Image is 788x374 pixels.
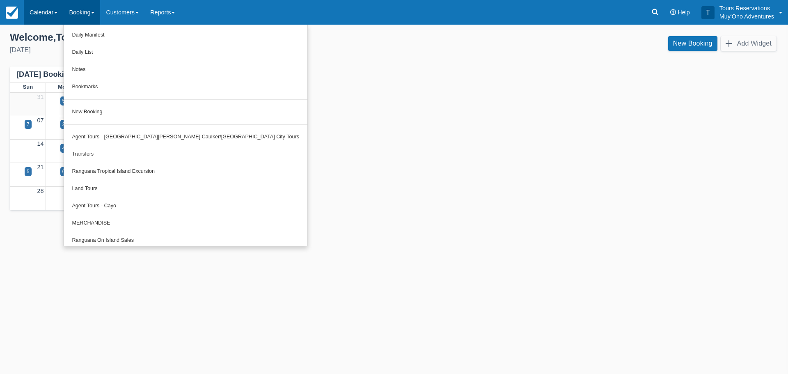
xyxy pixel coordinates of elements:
a: 28 [37,188,44,194]
p: Muy'Ono Adventures [719,12,774,21]
img: checkfront-main-nav-mini-logo.png [6,7,18,19]
a: New Booking [668,36,717,51]
ul: Booking [63,25,308,246]
div: 7 [27,121,30,128]
span: Help [678,9,690,16]
a: Notes [64,61,307,78]
div: [DATE] Booking Calendar [16,70,149,79]
span: Sun [23,84,33,90]
a: Agent Tours - [GEOGRAPHIC_DATA][PERSON_NAME] Caulker/[GEOGRAPHIC_DATA] City Tours [64,128,307,146]
div: 2 [62,121,65,128]
a: New Booking [64,103,307,121]
div: T [701,6,715,19]
a: Land Tours [64,180,307,197]
a: Daily Manifest [64,27,307,44]
div: 5 [62,97,65,105]
div: [DATE] [10,45,387,55]
a: 31 [37,94,44,100]
div: Welcome , Tours Reservations ! [10,31,387,44]
a: 07 [37,117,44,124]
a: Transfers [64,146,307,163]
a: Ranguana Tropical Island Excursion [64,163,307,180]
p: Tours Reservations [719,4,774,12]
a: 21 [37,164,44,170]
div: 5 [27,168,30,175]
div: 4 [62,145,65,152]
a: Bookmarks [64,78,307,96]
a: Ranguana On Island Sales [64,232,307,249]
a: Daily List [64,44,307,61]
a: MERCHANDISE [64,215,307,232]
span: Mon [58,84,69,90]
div: 6 [62,168,65,175]
button: Add Widget [721,36,777,51]
a: Agent Tours - Cayo [64,197,307,215]
i: Help [670,9,676,15]
a: 14 [37,140,44,147]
